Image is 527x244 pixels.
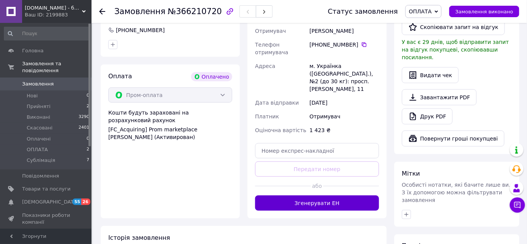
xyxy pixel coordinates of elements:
[27,136,51,142] span: Оплачені
[108,73,132,80] span: Оплата
[22,47,43,54] span: Головна
[402,131,505,147] button: Повернути гроші покупцеві
[87,92,89,99] span: 0
[4,27,90,40] input: Пошук
[255,127,306,133] span: Оціночна вартість
[108,234,170,241] span: Історія замовлення
[22,212,71,226] span: Показники роботи компанії
[402,19,505,35] button: Скопіювати запит на відгук
[308,123,381,137] div: 1 423 ₴
[255,28,286,34] span: Отримувач
[402,170,420,177] span: Мітки
[449,6,519,17] button: Замовлення виконано
[510,197,525,213] button: Чат з покупцем
[310,41,379,48] div: [PHONE_NUMBER]
[402,182,511,203] span: Особисті нотатки, які бачите лише ви. З їх допомогою можна фільтрувати замовлення
[255,42,288,55] span: Телефон отримувача
[22,81,54,87] span: Замовлення
[402,89,477,105] a: Завантажити PDF
[308,110,381,123] div: Отримувач
[311,182,323,190] span: або
[255,100,299,106] span: Дата відправки
[455,9,513,15] span: Замовлення виконано
[27,103,50,110] span: Прийняті
[308,59,381,96] div: м. Українка ([GEOGRAPHIC_DATA].), №2 (до 30 кг): просп. [PERSON_NAME], 11
[255,143,379,158] input: Номер експрес-накладної
[87,103,89,110] span: 2
[409,8,432,15] span: ОПЛАТА
[87,146,89,153] span: 2
[308,24,381,38] div: [PERSON_NAME]
[402,67,459,83] button: Видати чек
[191,72,232,81] div: Оплачено
[108,109,232,141] div: Кошти будуть зараховані на розрахунковий рахунок
[255,113,279,120] span: Платник
[255,196,379,211] button: Згенерувати ЕН
[22,199,79,205] span: [DEMOGRAPHIC_DATA]
[25,11,92,18] div: Ваш ID: 2199883
[87,136,89,142] span: 0
[72,199,81,205] span: 55
[27,124,53,131] span: Скасовані
[25,5,82,11] span: wrestling.in.ua - борцівське трико борцівки
[22,60,92,74] span: Замовлення та повідомлення
[81,199,90,205] span: 26
[168,7,222,16] span: №366210720
[22,186,71,192] span: Товари та послуги
[308,96,381,110] div: [DATE]
[108,126,232,141] div: [FC_Acquiring] Prom marketplace [PERSON_NAME] (Активирован)
[87,157,89,164] span: 7
[99,8,105,15] div: Повернутися назад
[79,114,89,121] span: 3290
[22,173,59,179] span: Повідомлення
[328,8,398,15] div: Статус замовлення
[27,114,50,121] span: Виконані
[79,124,89,131] span: 2401
[27,146,48,153] span: ОПЛАТА
[27,92,38,99] span: Нові
[114,7,165,16] span: Замовлення
[115,26,165,34] div: [PHONE_NUMBER]
[27,157,55,164] span: Сублімація
[402,39,509,60] span: У вас є 29 днів, щоб відправити запит на відгук покупцеві, скопіювавши посилання.
[255,63,275,69] span: Адреса
[402,108,453,124] a: Друк PDF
